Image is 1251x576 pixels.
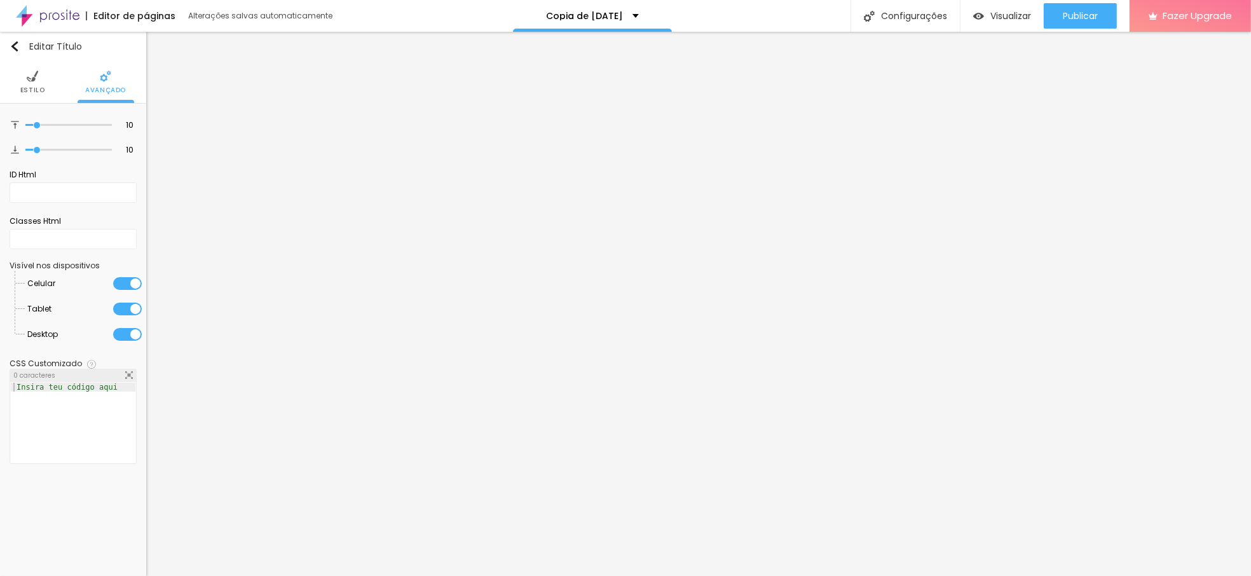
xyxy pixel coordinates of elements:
[27,71,38,82] img: Icone
[1163,10,1232,21] span: Fazer Upgrade
[1063,11,1098,21] span: Publicar
[10,41,20,51] img: Icone
[86,11,175,20] div: Editor de páginas
[28,296,52,322] span: Tablet
[28,271,56,296] span: Celular
[10,169,137,181] div: ID Html
[11,146,19,154] img: Icone
[11,121,19,129] img: Icone
[125,371,133,379] img: Icone
[146,32,1251,576] iframe: Editor
[1044,3,1117,29] button: Publicar
[87,360,96,369] img: Icone
[10,369,136,382] div: 0 caracteres
[100,71,111,82] img: Icone
[20,87,45,93] span: Estilo
[990,11,1031,21] span: Visualizar
[188,12,334,20] div: Alterações salvas automaticamente
[960,3,1044,29] button: Visualizar
[10,41,82,51] div: Editar Título
[546,11,623,20] p: Copia de [DATE]
[864,11,875,22] img: Icone
[11,383,123,392] div: Insira teu código aqui
[10,216,137,227] div: Classes Html
[28,322,58,347] span: Desktop
[10,360,82,367] div: CSS Customizado
[85,87,126,93] span: Avançado
[973,11,984,22] img: view-1.svg
[10,262,137,270] div: Visível nos dispositivos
